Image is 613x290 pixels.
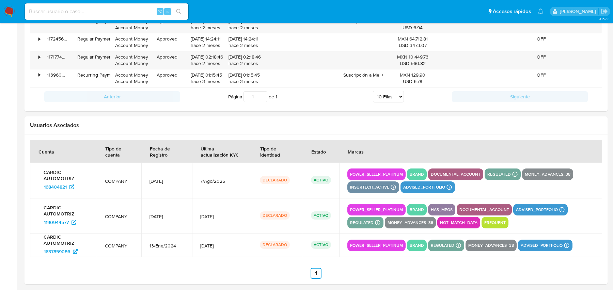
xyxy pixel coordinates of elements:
[601,8,608,15] a: Salir
[25,7,188,16] input: Buscar usuario o caso...
[172,7,186,16] button: search-icon
[560,8,598,15] p: juan.calo@mercadolibre.com
[493,8,531,15] span: Accesos rápidos
[167,8,169,15] span: s
[538,9,544,14] a: Notificaciones
[30,122,602,129] h2: Usuarios Asociados
[157,8,162,15] span: ⌥
[599,16,610,21] span: 3.157.2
